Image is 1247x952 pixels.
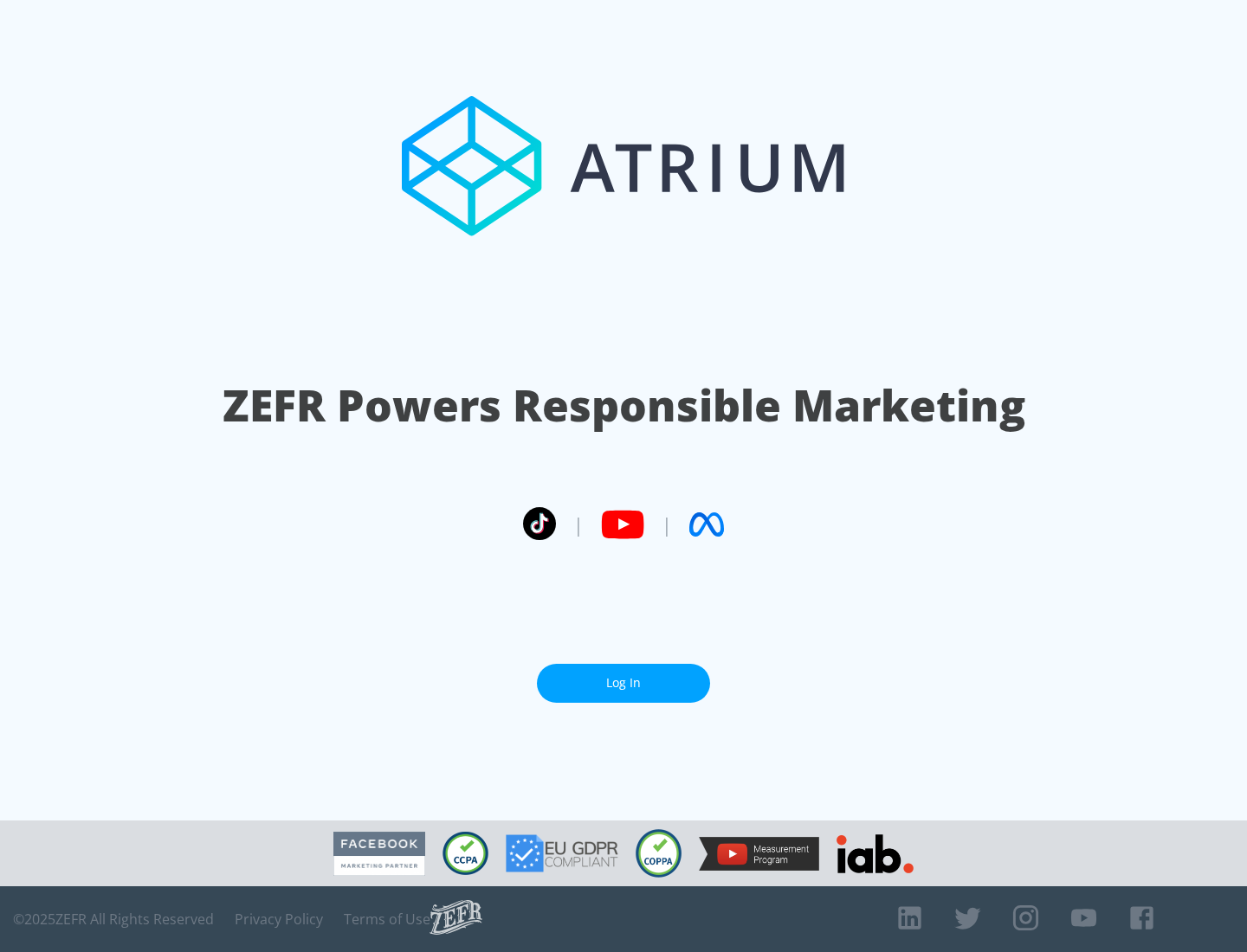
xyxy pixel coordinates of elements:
img: CCPA Compliant [443,832,488,875]
a: Privacy Policy [235,910,323,928]
img: COPPA Compliant [636,829,682,878]
span: | [662,511,672,537]
a: Terms of Use [344,910,430,928]
h1: ZEFR Powers Responsible Marketing [223,376,1025,435]
img: YouTube Measurement Program [699,837,819,871]
img: IAB [837,834,914,873]
span: © 2025 ZEFR All Rights Reserved [13,910,214,928]
img: GDPR Compliant [506,834,618,872]
img: Facebook Marketing Partner [333,832,425,876]
span: | [573,511,584,537]
a: Log In [537,664,710,703]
